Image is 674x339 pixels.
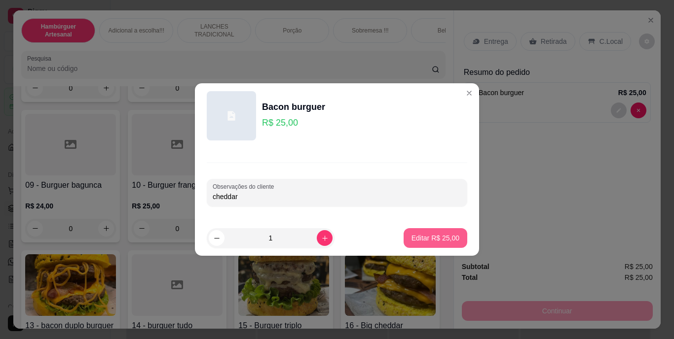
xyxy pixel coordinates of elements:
[461,85,477,101] button: Close
[412,233,459,243] p: Editar R$ 25,00
[317,230,333,246] button: increase-product-quantity
[209,230,225,246] button: decrease-product-quantity
[262,100,325,114] div: Bacon burguer
[213,182,277,191] label: Observações do cliente
[262,116,325,130] p: R$ 25,00
[404,228,467,248] button: Editar R$ 25,00
[213,192,461,202] input: Observações do cliente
